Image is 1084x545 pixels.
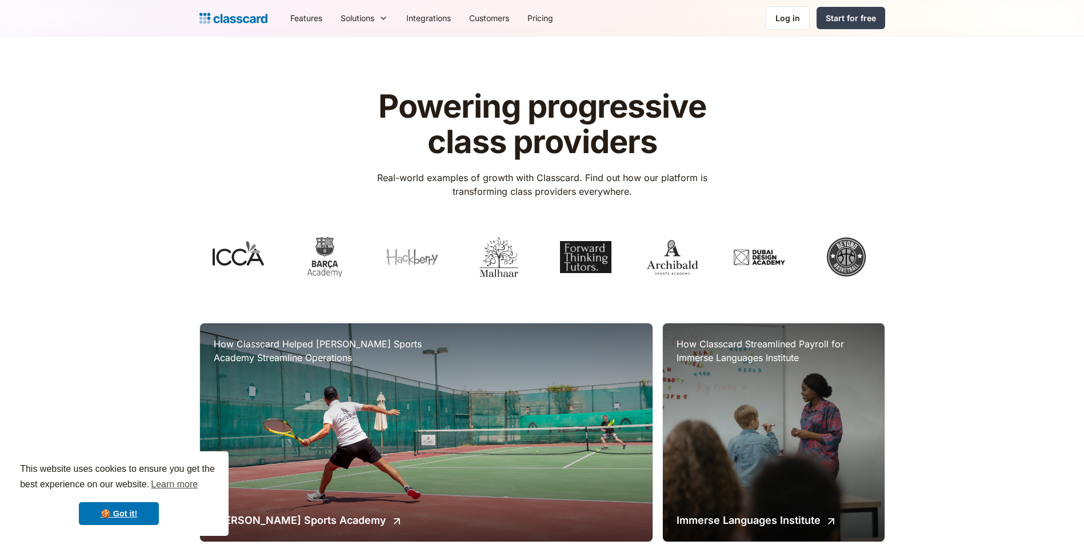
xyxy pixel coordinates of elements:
a: home [199,10,267,26]
a: Pricing [518,5,562,31]
a: Start for free [817,7,885,29]
h3: How Classcard Streamlined Payroll for Immerse Languages Institute [677,337,870,364]
div: Log in [775,12,800,24]
a: dismiss cookie message [79,502,159,525]
h2: [PERSON_NAME] Sports Academy [214,512,386,528]
div: Solutions [341,12,374,24]
a: How Classcard Helped [PERSON_NAME] Sports Academy Streamline Operations[PERSON_NAME] Sports Academy [200,323,653,542]
a: How Classcard Streamlined Payroll for Immerse Languages InstituteImmerse Languages Institute [663,323,884,542]
a: Log in [766,6,810,30]
p: Real-world examples of growth with Classcard. Find out how our platform is transforming class pro... [361,171,723,198]
a: learn more about cookies [149,476,199,493]
div: Start for free [826,12,876,24]
div: cookieconsent [9,451,229,536]
h1: Powering progressive class providers [361,89,723,159]
a: Customers [460,5,518,31]
h3: How Classcard Helped [PERSON_NAME] Sports Academy Streamline Operations [214,337,442,364]
div: Solutions [331,5,397,31]
a: Features [281,5,331,31]
h2: Immerse Languages Institute [677,512,821,528]
span: This website uses cookies to ensure you get the best experience on our website. [20,462,218,493]
a: Integrations [397,5,460,31]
